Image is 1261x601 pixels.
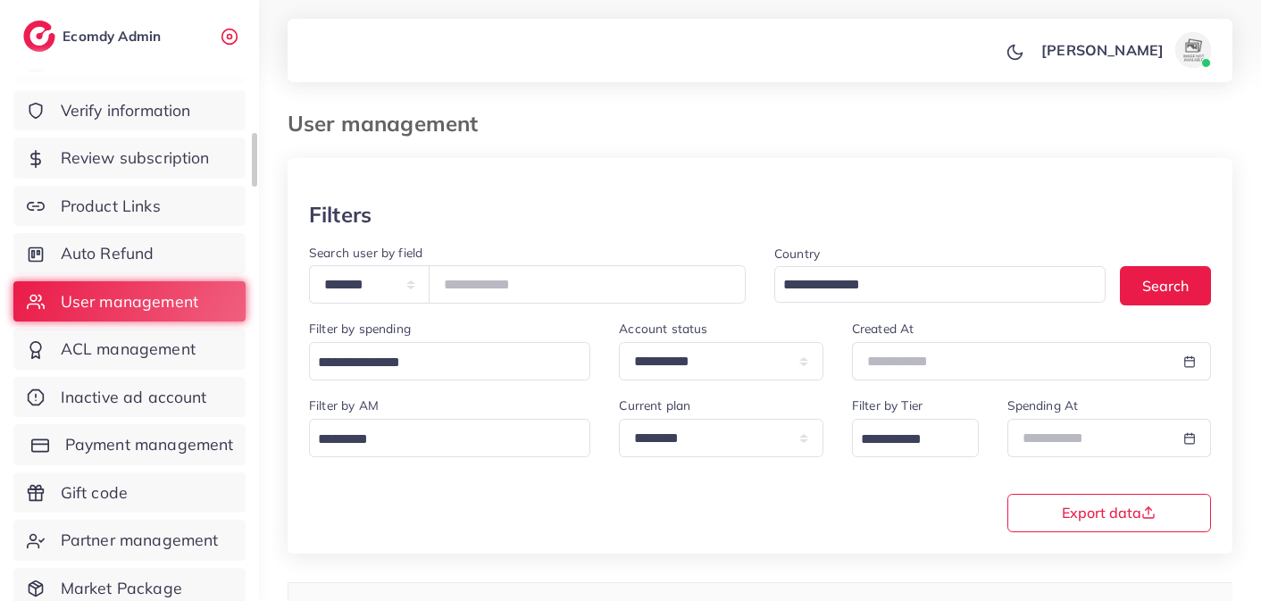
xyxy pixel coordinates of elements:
a: logoEcomdy Admin [23,21,165,52]
a: Gift code [13,472,246,513]
img: avatar [1175,32,1211,68]
p: [PERSON_NAME] [1041,39,1164,61]
button: Export data [1007,494,1212,532]
div: Search for option [774,266,1106,303]
span: Partner management [61,529,219,552]
input: Search for option [777,271,1082,299]
div: Search for option [852,419,979,457]
h3: User management [288,111,492,137]
label: Filter by AM [309,396,379,414]
span: Gift code [61,481,128,505]
a: Auto Refund [13,233,246,274]
div: Search for option [309,342,590,380]
a: Product Links [13,186,246,227]
label: Filter by spending [309,320,411,338]
label: Search user by field [309,244,422,262]
input: Search for option [855,426,956,454]
span: ACL management [61,338,196,361]
label: Created At [852,320,914,338]
span: Auto Refund [61,242,154,265]
a: Review subscription [13,138,246,179]
span: Inactive ad account [61,386,207,409]
h3: Filters [309,202,372,228]
div: Search for option [309,419,590,457]
button: Search [1120,266,1211,305]
label: Account status [619,320,707,338]
a: Verify information [13,90,246,131]
a: ACL management [13,329,246,370]
a: [PERSON_NAME]avatar [1031,32,1218,68]
span: Export data [1062,505,1156,520]
span: Market Package [61,577,182,600]
img: logo [23,21,55,52]
a: Inactive ad account [13,377,246,418]
span: User management [61,290,198,313]
label: Country [774,245,820,263]
a: Partner management [13,520,246,561]
input: Search for option [312,426,567,454]
span: Verify information [61,99,191,122]
a: User management [13,281,246,322]
span: Product Links [61,195,161,218]
label: Spending At [1007,396,1079,414]
h2: Ecomdy Admin [63,28,165,45]
label: Current plan [619,396,690,414]
label: Filter by Tier [852,396,923,414]
span: Payment management [65,433,234,456]
span: Review subscription [61,146,210,170]
input: Search for option [312,349,567,377]
a: Payment management [13,424,246,465]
